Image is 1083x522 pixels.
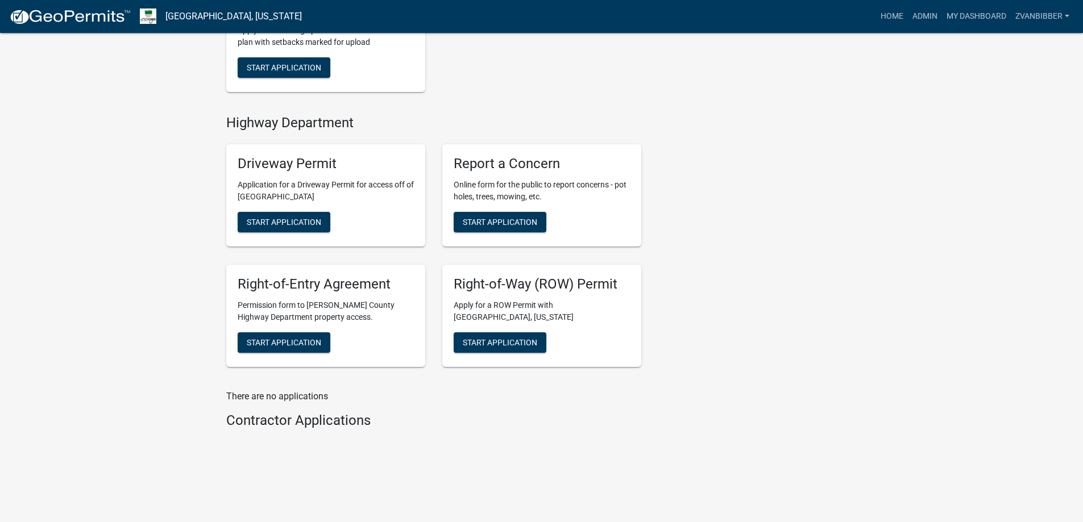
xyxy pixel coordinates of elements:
span: Start Application [247,62,321,72]
a: Admin [908,6,942,27]
wm-workflow-list-section: Contractor Applications [226,412,641,433]
h5: Driveway Permit [238,156,414,172]
a: My Dashboard [942,6,1011,27]
h5: Report a Concern [454,156,630,172]
img: Morgan County, Indiana [140,9,156,24]
h5: Right-of-Entry Agreement [238,276,414,293]
p: Online form for the public to report concerns - pot holes, trees, mowing, etc. [454,179,630,203]
p: Application for a Driveway Permit for access off of [GEOGRAPHIC_DATA] [238,179,414,203]
span: Start Application [247,338,321,347]
button: Start Application [238,212,330,232]
p: Apply for a ROW Permit with [GEOGRAPHIC_DATA], [US_STATE] [454,299,630,323]
h4: Contractor Applications [226,412,641,429]
button: Start Application [454,212,546,232]
button: Start Application [454,332,546,353]
span: Start Application [463,218,537,227]
h5: Right-of-Way (ROW) Permit [454,276,630,293]
p: There are no applications [226,390,641,403]
h4: Highway Department [226,115,641,131]
button: Start Application [238,332,330,353]
a: zvanbibber [1011,6,1074,27]
p: Permission form to [PERSON_NAME] County Highway Department property access. [238,299,414,323]
span: Start Application [463,338,537,347]
a: [GEOGRAPHIC_DATA], [US_STATE] [165,7,302,26]
button: Start Application [238,57,330,78]
p: Apply here for a sign permit. Please have a site plan with setbacks marked for upload [238,24,414,48]
span: Start Application [247,218,321,227]
a: Home [876,6,908,27]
